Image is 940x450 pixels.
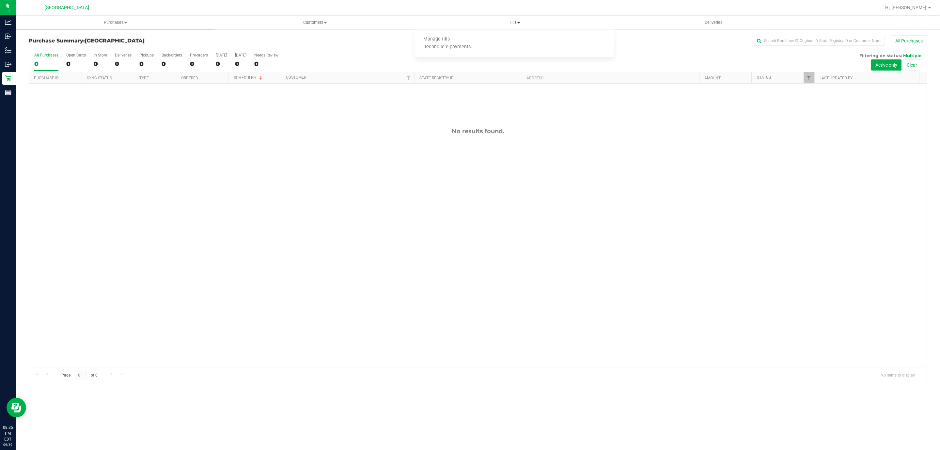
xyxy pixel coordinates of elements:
[85,38,145,44] span: [GEOGRAPHIC_DATA]
[66,60,86,68] div: 0
[162,60,182,68] div: 0
[875,370,920,380] span: No items to display
[7,398,26,417] iframe: Resource center
[115,60,132,68] div: 0
[94,53,107,57] div: In Store
[704,76,721,80] a: Amount
[5,19,11,25] inline-svg: Analytics
[5,89,11,96] inline-svg: Reports
[5,61,11,68] inline-svg: Outbound
[139,60,154,68] div: 0
[403,72,414,83] a: Filter
[415,37,459,42] span: Manage tills
[902,59,921,71] button: Clear
[415,20,614,25] span: Tills
[215,20,414,25] span: Customers
[5,47,11,54] inline-svg: Inventory
[56,370,103,380] span: Page of 0
[614,16,813,29] a: Deliveries
[696,20,731,25] span: Deliveries
[5,33,11,40] inline-svg: Inbound
[29,128,927,135] div: No results found.
[16,16,215,29] a: Purchases
[16,20,215,25] span: Purchases
[521,72,699,84] th: Address
[34,53,58,57] div: All Purchases
[254,60,278,68] div: 0
[181,76,198,80] a: Ordered
[216,60,227,68] div: 0
[234,75,263,80] a: Scheduled
[190,53,208,57] div: Pre-orders
[34,60,58,68] div: 0
[804,72,814,83] a: Filter
[754,36,885,46] input: Search Purchase ID, Original ID, State Registry ID or Customer Name...
[34,76,59,80] a: Purchase ID
[254,53,278,57] div: Needs Review
[115,53,132,57] div: Deliveries
[29,38,328,44] h3: Purchase Summary:
[190,60,208,68] div: 0
[215,16,415,29] a: Customers
[66,53,86,57] div: Open Carts
[44,5,89,10] span: [GEOGRAPHIC_DATA]
[3,425,13,442] p: 08:35 PM EDT
[139,76,149,80] a: Type
[891,35,927,46] button: All Purchases
[885,5,928,10] span: Hi, [PERSON_NAME]!
[903,53,921,58] span: Multiple
[415,44,479,50] span: Reconcile e-payments
[415,16,614,29] a: Tills Manage tills Reconcile e-payments
[871,59,901,71] button: Active only
[5,75,11,82] inline-svg: Retail
[286,75,306,80] a: Customer
[139,53,154,57] div: PickUps
[419,76,454,80] a: State Registry ID
[757,75,771,80] a: Status
[216,53,227,57] div: [DATE]
[94,60,107,68] div: 0
[162,53,182,57] div: Back-orders
[235,60,246,68] div: 0
[859,53,902,58] span: Filtering on status:
[3,442,13,447] p: 09/19
[87,76,112,80] a: Sync Status
[820,76,853,80] a: Last Updated By
[235,53,246,57] div: [DATE]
